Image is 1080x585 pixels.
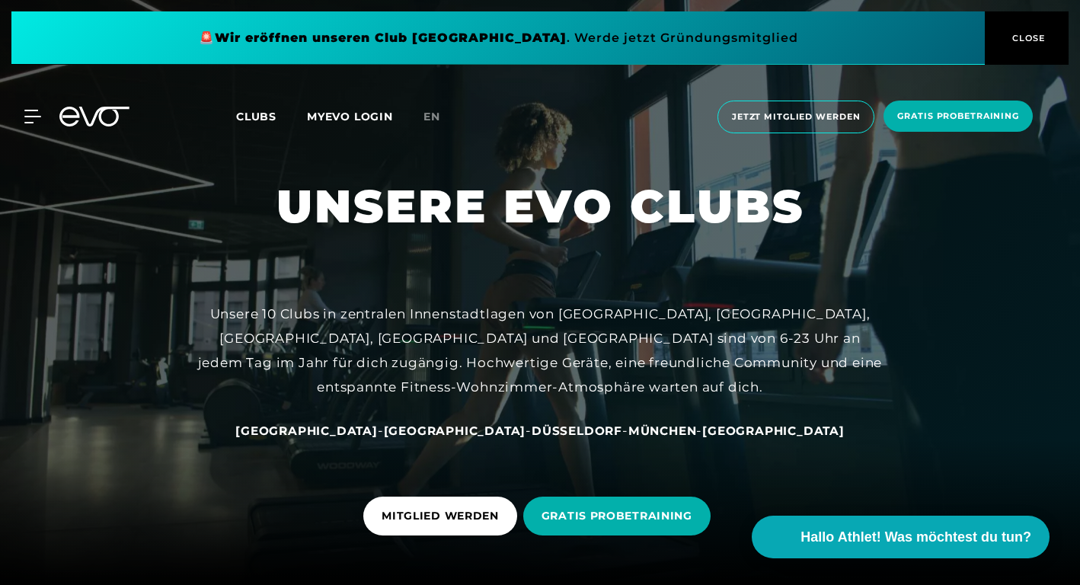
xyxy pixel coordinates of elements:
a: München [628,423,697,438]
a: [GEOGRAPHIC_DATA] [384,423,526,438]
span: en [423,110,440,123]
a: Düsseldorf [532,423,622,438]
span: Hallo Athlet! Was möchtest du tun? [800,527,1031,548]
span: Jetzt Mitglied werden [732,110,860,123]
button: CLOSE [985,11,1069,65]
a: MITGLIED WERDEN [363,485,523,547]
a: [GEOGRAPHIC_DATA] [702,423,845,438]
a: GRATIS PROBETRAINING [523,485,717,547]
span: GRATIS PROBETRAINING [542,508,692,524]
a: MYEVO LOGIN [307,110,393,123]
button: Hallo Athlet! Was möchtest du tun? [752,516,1050,558]
a: [GEOGRAPHIC_DATA] [235,423,378,438]
a: Clubs [236,109,307,123]
div: - - - - [197,418,883,443]
h1: UNSERE EVO CLUBS [276,177,804,236]
span: Clubs [236,110,276,123]
span: Gratis Probetraining [897,110,1019,123]
span: MITGLIED WERDEN [382,508,499,524]
a: en [423,108,459,126]
div: Unsere 10 Clubs in zentralen Innenstadtlagen von [GEOGRAPHIC_DATA], [GEOGRAPHIC_DATA], [GEOGRAPHI... [197,302,883,400]
span: CLOSE [1008,31,1046,45]
a: Gratis Probetraining [879,101,1037,133]
a: Jetzt Mitglied werden [713,101,879,133]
